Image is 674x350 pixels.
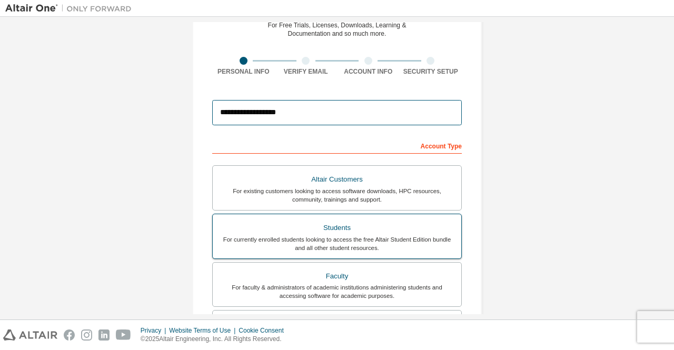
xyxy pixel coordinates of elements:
[212,67,275,76] div: Personal Info
[141,335,290,344] p: © 2025 Altair Engineering, Inc. All Rights Reserved.
[400,67,462,76] div: Security Setup
[81,329,92,341] img: instagram.svg
[219,283,455,300] div: For faculty & administrators of academic institutions administering students and accessing softwa...
[169,326,239,335] div: Website Terms of Use
[219,269,455,284] div: Faculty
[219,187,455,204] div: For existing customers looking to access software downloads, HPC resources, community, trainings ...
[141,326,169,335] div: Privacy
[116,329,131,341] img: youtube.svg
[98,329,110,341] img: linkedin.svg
[219,221,455,235] div: Students
[219,235,455,252] div: For currently enrolled students looking to access the free Altair Student Edition bundle and all ...
[337,67,400,76] div: Account Info
[3,329,57,341] img: altair_logo.svg
[268,21,407,38] div: For Free Trials, Licenses, Downloads, Learning & Documentation and so much more.
[5,3,137,14] img: Altair One
[64,329,75,341] img: facebook.svg
[275,67,338,76] div: Verify Email
[219,172,455,187] div: Altair Customers
[239,326,290,335] div: Cookie Consent
[212,137,462,154] div: Account Type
